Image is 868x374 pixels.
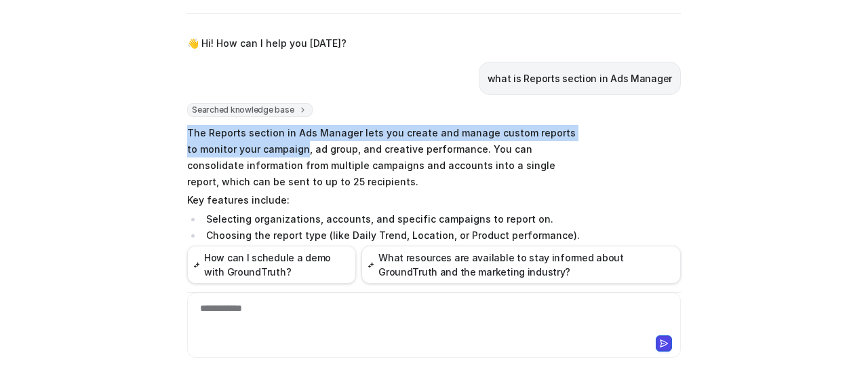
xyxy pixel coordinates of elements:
[202,244,584,276] li: Setting a date range and how often you want the report delivered (daily, weekly, or on demand).
[187,103,313,117] span: Searched knowledge base
[361,246,681,284] button: What resources are available to stay informed about GroundTruth and the marketing industry?
[187,246,356,284] button: How can I schedule a demo with GroundTruth?
[202,227,584,244] li: Choosing the report type (like Daily Trend, Location, or Product performance).
[187,125,584,190] p: The Reports section in Ads Manager lets you create and manage custom reports to monitor your camp...
[187,192,584,208] p: Key features include:
[187,35,347,52] p: 👋 Hi! How can I help you [DATE]?
[202,211,584,227] li: Selecting organizations, accounts, and specific campaigns to report on.
[488,71,672,87] p: what is Reports section in Ads Manager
